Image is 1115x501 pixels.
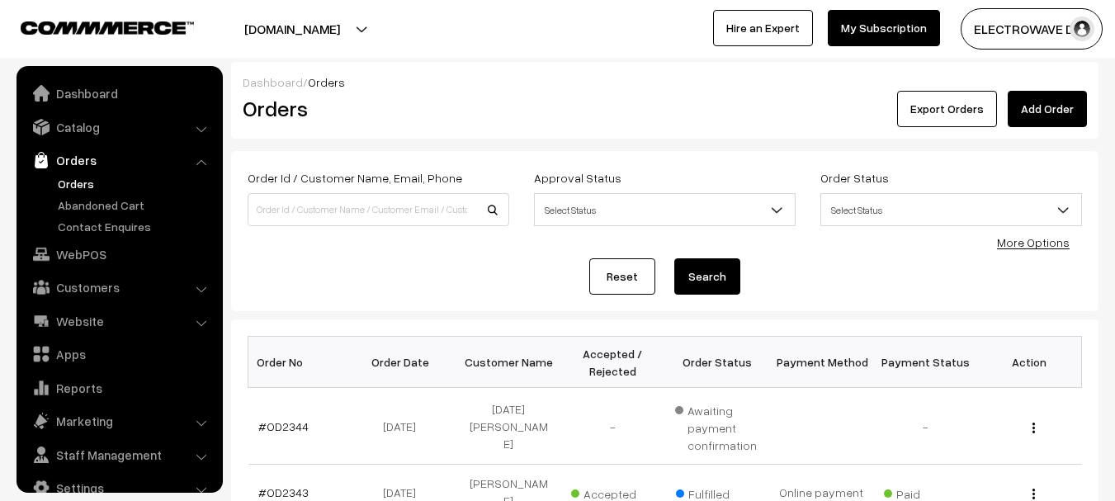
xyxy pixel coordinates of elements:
[21,406,217,436] a: Marketing
[977,337,1081,388] th: Action
[1032,423,1035,433] img: Menu
[713,10,813,46] a: Hire an Expert
[21,306,217,336] a: Website
[560,337,664,388] th: Accepted / Rejected
[674,258,740,295] button: Search
[675,398,759,454] span: Awaiting payment confirmation
[560,388,664,465] td: -
[1008,91,1087,127] a: Add Order
[248,337,352,388] th: Order No
[21,17,165,36] a: COMMMERCE
[828,10,940,46] a: My Subscription
[54,218,217,235] a: Contact Enquires
[873,388,977,465] td: -
[456,337,560,388] th: Customer Name
[21,440,217,470] a: Staff Management
[258,419,309,433] a: #OD2344
[21,145,217,175] a: Orders
[821,196,1081,225] span: Select Status
[534,193,796,226] span: Select Status
[820,193,1082,226] span: Select Status
[873,337,977,388] th: Payment Status
[21,373,217,403] a: Reports
[352,337,456,388] th: Order Date
[534,169,621,187] label: Approval Status
[21,112,217,142] a: Catalog
[308,75,345,89] span: Orders
[258,485,309,499] a: #OD2343
[456,388,560,465] td: [DATE][PERSON_NAME]
[897,91,997,127] button: Export Orders
[589,258,655,295] a: Reset
[54,196,217,214] a: Abandoned Cart
[243,73,1087,91] div: /
[243,75,303,89] a: Dashboard
[1032,489,1035,499] img: Menu
[997,235,1070,249] a: More Options
[769,337,873,388] th: Payment Method
[21,78,217,108] a: Dashboard
[21,21,194,34] img: COMMMERCE
[187,8,398,50] button: [DOMAIN_NAME]
[961,8,1103,50] button: ELECTROWAVE DE…
[665,337,769,388] th: Order Status
[248,169,462,187] label: Order Id / Customer Name, Email, Phone
[248,193,509,226] input: Order Id / Customer Name / Customer Email / Customer Phone
[21,339,217,369] a: Apps
[820,169,889,187] label: Order Status
[243,96,508,121] h2: Orders
[535,196,795,225] span: Select Status
[352,388,456,465] td: [DATE]
[54,175,217,192] a: Orders
[21,272,217,302] a: Customers
[1070,17,1094,41] img: user
[21,239,217,269] a: WebPOS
